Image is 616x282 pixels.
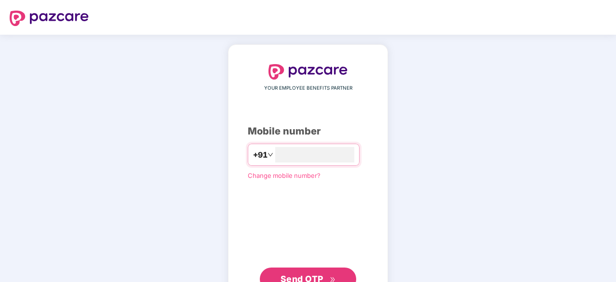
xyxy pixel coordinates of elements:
a: Change mobile number? [248,172,321,179]
img: logo [268,64,348,80]
div: Mobile number [248,124,368,139]
span: YOUR EMPLOYEE BENEFITS PARTNER [264,84,352,92]
img: logo [10,11,89,26]
span: down [268,152,273,158]
span: +91 [253,149,268,161]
